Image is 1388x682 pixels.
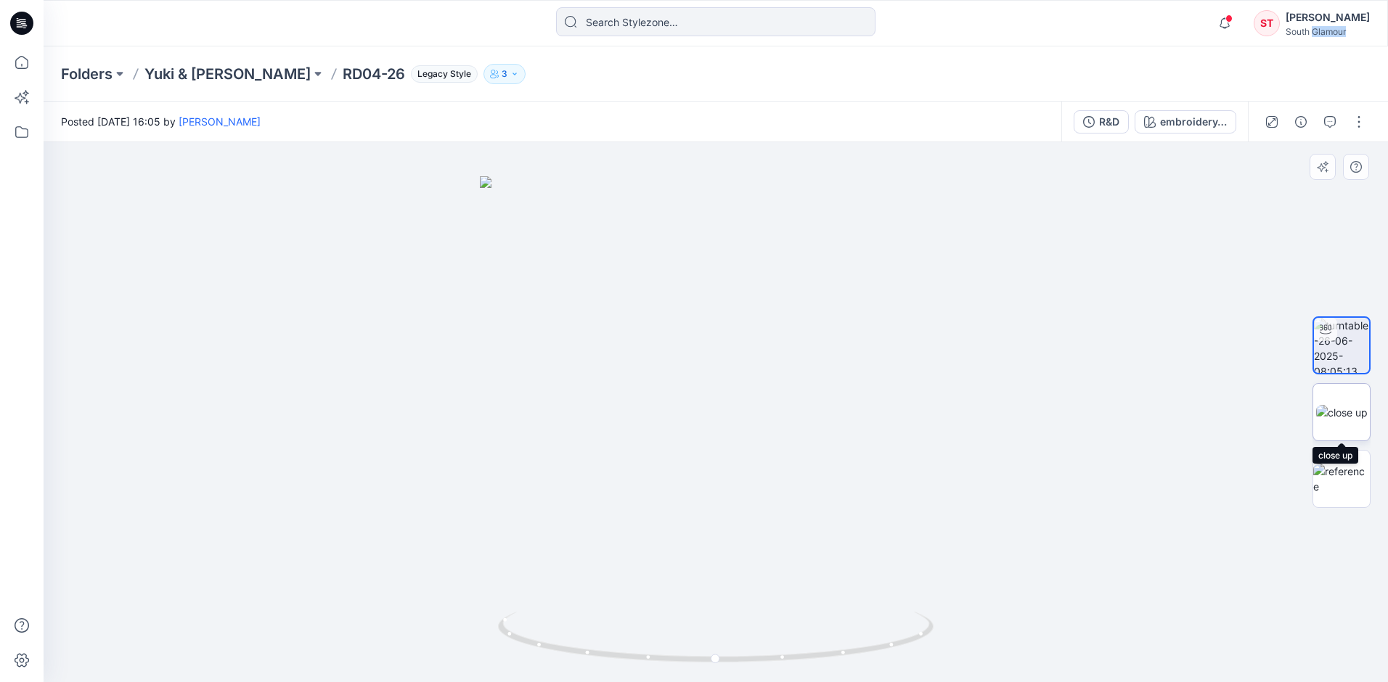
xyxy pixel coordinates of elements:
button: 3 [483,64,526,84]
img: reference [1313,464,1370,494]
div: ST [1254,10,1280,36]
div: [PERSON_NAME] [1286,9,1370,26]
button: R&D [1074,110,1129,133]
img: close up [1316,405,1368,420]
img: turntable-26-06-2025-08:05:13 [1314,318,1369,373]
img: eyJhbGciOiJIUzI1NiIsImtpZCI6IjAiLCJzbHQiOiJzZXMiLCJ0eXAiOiJKV1QifQ.eyJkYXRhIjp7InR5cGUiOiJzdG9yYW... [480,176,952,682]
div: R&D [1099,114,1119,130]
p: RD04-26 [343,64,405,84]
input: Search Stylezone… [556,7,875,36]
div: South Glamour [1286,26,1370,37]
a: Folders [61,64,113,84]
a: [PERSON_NAME] [179,115,261,128]
div: embroidery+printing [1160,114,1227,130]
button: Details [1289,110,1313,133]
button: Legacy Style [405,64,478,84]
p: 3 [502,66,507,82]
a: Yuki & [PERSON_NAME] [144,64,311,84]
span: Posted [DATE] 16:05 by [61,114,261,129]
span: Legacy Style [411,65,478,83]
button: embroidery+printing [1135,110,1236,133]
